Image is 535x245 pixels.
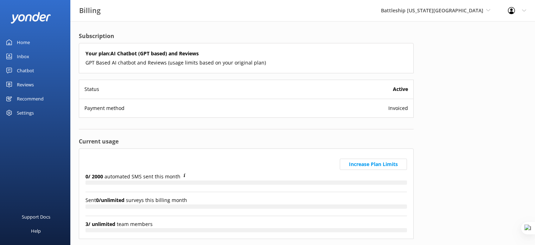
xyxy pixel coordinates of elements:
p: team members [85,220,407,228]
div: Help [31,224,41,238]
p: Payment method [84,104,125,112]
div: Reviews [17,78,34,92]
p: Status [84,85,99,93]
div: Home [17,35,30,49]
span: Battleship [US_STATE][GEOGRAPHIC_DATA] [381,7,483,14]
div: Recommend [17,92,44,106]
p: automated SMS sent this month [85,173,407,180]
div: Support Docs [22,210,50,224]
div: Chatbot [17,63,34,78]
span: Invoiced [388,104,408,112]
p: GPT Based AI chatbot and Reviews (usage limits based on your original plan) [85,59,407,67]
p: Sent surveys this billing month [85,196,407,204]
img: yonder-white-logo.png [11,12,51,24]
strong: 0 / 2000 [85,173,104,180]
strong: 0 / unlimited [96,197,126,203]
strong: 3 / unlimited [85,221,117,227]
div: Settings [17,106,34,120]
a: Increase Plan Limits [340,155,407,173]
div: Inbox [17,49,29,63]
b: Active [393,85,408,93]
h4: Current usage [79,137,414,146]
h5: Your plan: AI Chatbot (GPT based) and Reviews [85,50,407,57]
h4: Subscription [79,32,414,41]
h3: Billing [79,5,101,16]
button: Increase Plan Limits [340,159,407,170]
